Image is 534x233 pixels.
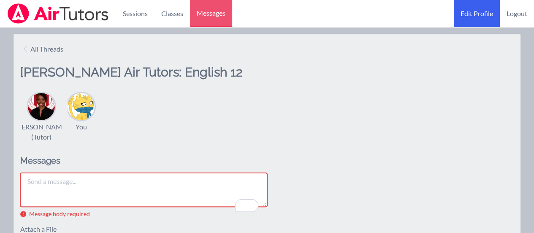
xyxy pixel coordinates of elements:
[20,173,267,207] textarea: To enrich screen reader interactions, please activate Accessibility in Grammarly extension settings
[76,122,87,132] div: You
[7,3,109,24] img: Airtutors Logo
[30,44,63,54] span: All Threads
[20,41,67,58] a: All Threads
[15,122,68,142] div: [PERSON_NAME] (Tutor)
[28,93,55,120] img: Johnicia Haynes
[20,64,267,91] h2: [PERSON_NAME] Air Tutors: English 12
[20,156,267,166] h2: Messages
[29,210,90,217] p: Message body required
[68,93,95,120] img: Keri Walsh
[197,8,225,18] span: Messages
